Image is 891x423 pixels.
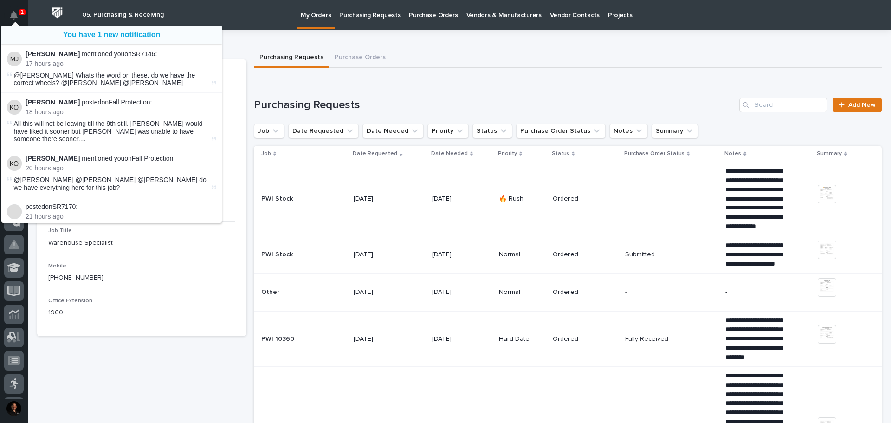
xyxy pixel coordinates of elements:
[362,124,424,138] button: Date Needed
[724,149,741,159] p: Notes
[261,286,281,296] p: Other
[353,149,397,159] p: Date Requested
[354,251,412,259] p: [DATE]
[48,298,92,304] span: Office Extension
[7,156,22,171] img: Ken Overmyer
[261,193,295,203] p: PWI Stock
[833,98,882,112] a: Add New
[12,11,24,26] div: Notifications1
[26,164,216,172] p: 20 hours ago
[354,195,412,203] p: [DATE]
[427,124,469,138] button: Priority
[499,288,545,296] p: Normal
[354,335,412,343] p: [DATE]
[26,213,216,221] p: 21 hours ago
[26,98,216,106] p: posted on Fall Protection :
[432,288,490,296] p: [DATE]
[625,286,629,296] p: -
[26,50,80,58] strong: [PERSON_NAME]
[254,124,284,138] button: Job
[26,203,216,211] p: posted on SR7170 :
[516,124,606,138] button: Purchase Order Status
[48,228,72,234] span: Job Title
[624,149,684,159] p: Purchase Order Status
[499,335,545,343] p: Hard Date
[20,9,24,15] p: 1
[82,11,164,19] h2: 05. Purchasing & Receiving
[432,335,490,343] p: [DATE]
[499,195,545,203] p: 🔥 Rush
[472,124,512,138] button: Status
[498,149,517,159] p: Priority
[625,249,657,259] p: Submitted
[7,52,22,66] img: Mike Johnson
[26,155,216,163] p: mentioned you on Fall Protection :
[609,124,648,138] button: Notes
[499,251,545,259] p: Normal
[432,251,490,259] p: [DATE]
[553,195,611,203] p: Ordered
[552,149,569,159] p: Status
[431,149,468,159] p: Date Needed
[26,98,80,106] strong: [PERSON_NAME]
[553,288,611,296] p: Ordered
[254,98,736,112] h1: Purchasing Requests
[26,108,216,116] p: 18 hours ago
[553,335,611,343] p: Ordered
[254,48,329,68] button: Purchasing Requests
[26,155,80,162] strong: [PERSON_NAME]
[63,31,161,39] a: You have 1 new notification
[14,120,210,143] span: All this will not be leaving till the 9th still. [PERSON_NAME] would have liked it sooner but [PE...
[14,176,207,191] span: @[PERSON_NAME] @[PERSON_NAME] @[PERSON_NAME] do we have everything here for this job?
[26,50,216,58] p: mentioned you on SR7146 :
[48,274,103,281] a: [PHONE_NUMBER]
[725,288,783,296] p: -
[553,251,611,259] p: Ordered
[49,4,66,21] img: Workspace Logo
[48,308,235,318] p: 1960
[848,102,876,108] span: Add New
[26,60,216,68] p: 17 hours ago
[254,311,882,367] tr: PWI 10360PWI 10360 [DATE][DATE]Hard DateOrderedFully ReceivedFully Received **** **** **** **** *...
[1,26,222,44] button: You have 1 new notification
[354,288,412,296] p: [DATE]
[261,333,296,343] p: PWI 10360
[4,399,24,418] button: users-avatar
[4,6,24,25] button: Notifications
[817,149,842,159] p: Summary
[48,263,66,269] span: Mobile
[652,124,698,138] button: Summary
[261,249,295,259] p: PWI Stock
[739,98,827,112] input: Search
[625,333,670,343] p: Fully Received
[288,124,359,138] button: Date Requested
[432,195,490,203] p: [DATE]
[329,48,391,68] button: Purchase Orders
[7,100,22,115] img: Ken Overmyer
[14,72,195,87] span: @[PERSON_NAME] Whats the word on these, do we have the correct wheels? @[PERSON_NAME] @[PERSON_NAME]
[625,193,629,203] p: -
[254,273,882,311] tr: OtherOther [DATE][DATE]NormalOrdered-- -
[261,149,271,159] p: Job
[48,238,235,248] p: Warehouse Specialist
